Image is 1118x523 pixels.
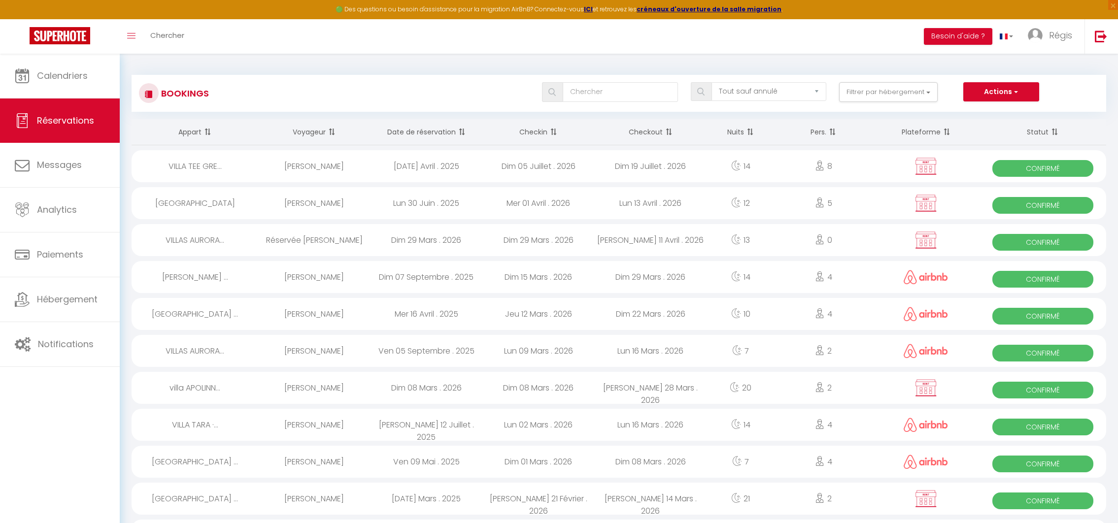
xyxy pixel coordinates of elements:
span: Messages [37,159,82,171]
input: Chercher [563,82,678,102]
h3: Bookings [159,82,209,104]
span: Hébergement [37,293,98,305]
span: Chercher [150,30,184,40]
img: logout [1095,30,1107,42]
th: Sort by guest [258,119,370,145]
span: Réservations [37,114,94,127]
th: Sort by nights [707,119,775,145]
th: Sort by channel [872,119,980,145]
img: Super Booking [30,27,90,44]
span: Notifications [38,338,94,350]
th: Sort by status [980,119,1106,145]
th: Sort by checkout [595,119,707,145]
th: Sort by people [775,119,873,145]
th: Sort by rentals [132,119,258,145]
span: Calendriers [37,69,88,82]
button: Filtrer par hébergement [839,82,938,102]
button: Besoin d'aide ? [924,28,992,45]
a: créneaux d'ouverture de la salle migration [637,5,781,13]
a: Chercher [143,19,192,54]
a: ICI [584,5,593,13]
span: Analytics [37,203,77,216]
th: Sort by checkin [482,119,594,145]
img: ... [1028,28,1043,43]
span: Paiements [37,248,83,261]
button: Actions [963,82,1039,102]
span: Régis [1049,29,1072,41]
th: Sort by booking date [371,119,482,145]
a: ... Régis [1020,19,1084,54]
